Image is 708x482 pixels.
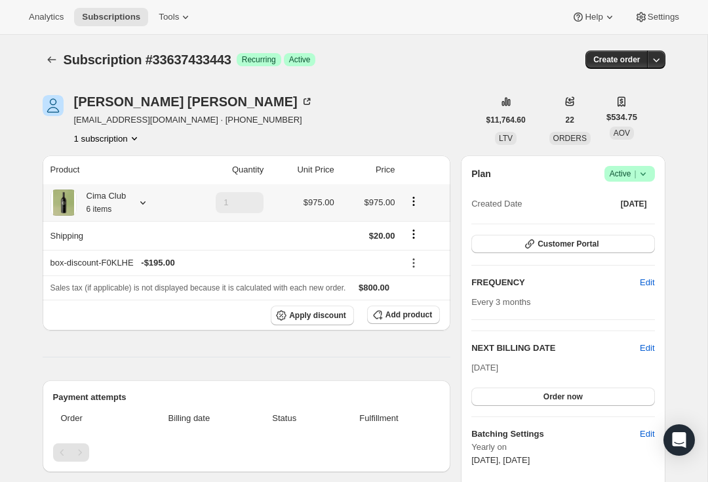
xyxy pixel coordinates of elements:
[634,169,636,179] span: |
[64,52,231,67] span: Subscription #33637433443
[564,8,623,26] button: Help
[663,424,695,456] div: Open Intercom Messenger
[403,227,424,241] button: Shipping actions
[566,115,574,125] span: 22
[304,197,334,207] span: $975.00
[21,8,71,26] button: Analytics
[403,194,424,209] button: Product actions
[359,283,389,292] span: $800.00
[538,239,599,249] span: Customer Portal
[558,111,582,129] button: 22
[640,428,654,441] span: Edit
[471,428,640,441] h6: Batching Settings
[135,412,243,425] span: Billing date
[180,155,268,184] th: Quantity
[53,443,441,462] nav: Pagination
[632,272,662,293] button: Edit
[74,132,141,145] button: Product actions
[632,424,662,445] button: Edit
[471,197,522,211] span: Created Date
[369,231,395,241] span: $20.00
[50,283,346,292] span: Sales tax (if applicable) is not displayed because it is calculated with each new order.
[43,50,61,69] button: Subscriptions
[50,256,395,270] div: box-discount-F0KLHE
[367,306,440,324] button: Add product
[77,190,127,216] div: Cima Club
[471,388,654,406] button: Order now
[640,276,654,289] span: Edit
[159,12,179,22] span: Tools
[74,113,313,127] span: [EMAIL_ADDRESS][DOMAIN_NAME] · [PHONE_NUMBER]
[271,306,354,325] button: Apply discount
[621,199,647,209] span: [DATE]
[289,54,311,65] span: Active
[613,195,655,213] button: [DATE]
[29,12,64,22] span: Analytics
[385,310,432,320] span: Add product
[553,134,587,143] span: ORDERS
[471,342,640,355] h2: NEXT BILLING DATE
[82,12,140,22] span: Subscriptions
[471,167,491,180] h2: Plan
[251,412,318,425] span: Status
[471,441,654,454] span: Yearly on
[648,12,679,22] span: Settings
[614,129,630,138] span: AOV
[338,155,399,184] th: Price
[585,12,602,22] span: Help
[43,221,180,250] th: Shipping
[627,8,687,26] button: Settings
[479,111,534,129] button: $11,764.60
[471,363,498,372] span: [DATE]
[151,8,200,26] button: Tools
[499,134,513,143] span: LTV
[141,256,174,270] span: - $195.00
[486,115,526,125] span: $11,764.60
[267,155,338,184] th: Unit Price
[43,155,180,184] th: Product
[640,342,654,355] button: Edit
[87,205,112,214] small: 6 items
[242,54,276,65] span: Recurring
[74,95,313,108] div: [PERSON_NAME] [PERSON_NAME]
[471,455,530,465] span: [DATE], [DATE]
[326,412,432,425] span: Fulfillment
[74,8,148,26] button: Subscriptions
[471,276,640,289] h2: FREQUENCY
[471,235,654,253] button: Customer Portal
[471,297,530,307] span: Every 3 months
[610,167,650,180] span: Active
[585,50,648,69] button: Create order
[606,111,637,124] span: $534.75
[364,197,395,207] span: $975.00
[53,391,441,404] h2: Payment attempts
[593,54,640,65] span: Create order
[289,310,346,321] span: Apply discount
[43,95,64,116] span: Steve Chen
[53,404,132,433] th: Order
[543,392,583,402] span: Order now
